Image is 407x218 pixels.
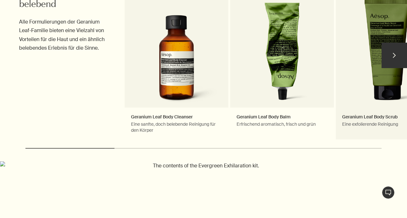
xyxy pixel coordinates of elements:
p: Alle Formulierungen der Geranium Leaf-Familie bieten eine Vielzahl von Vorteilen für die Haut und... [19,18,110,52]
button: next slide [382,43,407,68]
button: Live-Support Chat [382,186,395,199]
